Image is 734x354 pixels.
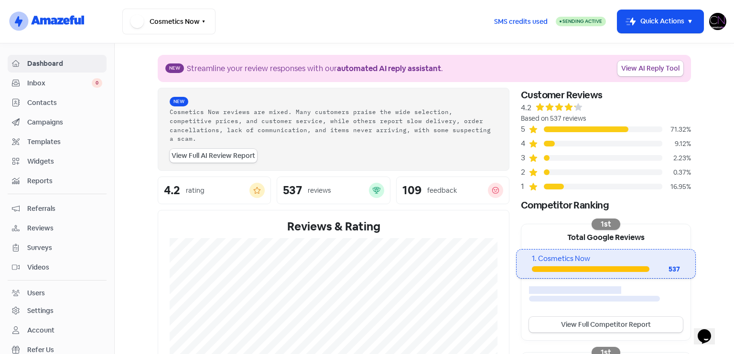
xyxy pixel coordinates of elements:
div: 1. Cosmetics Now [532,253,680,264]
div: Users [27,288,45,298]
div: 9.12% [662,139,691,149]
div: Streamline your review responses with our . [187,63,443,74]
a: View Full AI Review Report [170,149,257,163]
div: 0.37% [662,167,691,177]
a: 537reviews [277,177,390,204]
a: View Full Competitor Report [529,317,683,333]
button: Cosmetics Now [122,9,216,34]
span: Inbox [27,78,92,88]
div: 3 [521,152,529,164]
a: Account [8,322,107,339]
div: Reviews & Rating [170,218,497,235]
div: Cosmetics Now reviews are mixed. Many customers praise the wide selection, competitive prices, an... [170,107,497,143]
span: Contacts [27,98,102,108]
a: SMS credits used [486,16,556,26]
div: 4.2 [164,185,180,196]
span: New [165,63,184,73]
span: Templates [27,137,102,147]
a: Sending Active [556,16,606,27]
span: Reports [27,176,102,186]
div: Customer Reviews [521,88,691,102]
a: Reports [8,172,107,190]
a: Dashboard [8,55,107,73]
a: Settings [8,302,107,320]
span: 0 [92,78,102,88]
a: 4.2rating [158,177,271,204]
div: Account [27,325,54,335]
span: Campaigns [27,117,102,127]
a: Templates [8,133,107,151]
div: 1 [521,181,529,192]
div: Settings [27,306,54,316]
div: 4.2 [521,102,531,114]
div: 4 [521,138,529,149]
div: 5 [521,124,529,135]
a: Inbox 0 [8,74,107,92]
div: 71.32% [662,125,691,135]
div: 2.23% [662,153,691,163]
span: Sending Active [562,18,602,24]
div: Based on 537 reviews [521,114,691,124]
b: automated AI reply assistant [337,63,441,73]
a: Users [8,284,107,302]
a: Referrals [8,200,107,218]
span: Widgets [27,156,102,167]
div: 537 [283,185,302,196]
div: 1st [592,219,620,230]
span: SMS credits used [494,17,548,27]
iframe: chat widget [694,316,724,344]
div: 109 [402,185,421,196]
a: Videos [8,259,107,276]
a: Surveys [8,239,107,257]
span: Dashboard [27,59,102,69]
div: Competitor Ranking [521,198,691,212]
div: Total Google Reviews [521,224,691,249]
span: Surveys [27,243,102,253]
img: User [709,13,726,30]
div: feedback [427,186,457,196]
div: rating [186,186,205,196]
a: Contacts [8,94,107,112]
a: Reviews [8,219,107,237]
div: 537 [649,264,680,274]
span: New [170,97,188,106]
div: reviews [308,186,331,196]
span: Videos [27,262,102,272]
a: Widgets [8,153,107,170]
div: 16.95% [662,182,691,192]
div: 2 [521,167,529,178]
span: Reviews [27,223,102,233]
a: View AI Reply Tool [617,61,683,76]
a: Campaigns [8,114,107,131]
a: 109feedback [396,177,509,204]
span: Referrals [27,204,102,214]
button: Quick Actions [617,10,703,33]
